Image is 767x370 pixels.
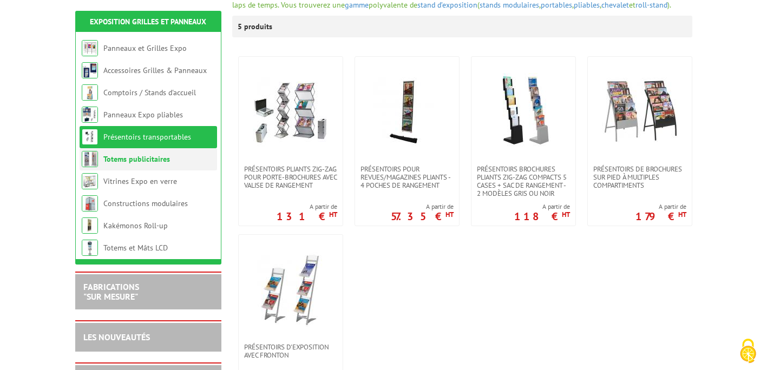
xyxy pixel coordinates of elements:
[602,73,678,149] img: Présentoirs de brochures sur pied à multiples compartiments
[244,165,337,189] span: Présentoirs pliants Zig-Zag pour porte-brochures avec valise de rangement
[103,88,196,97] a: Comptoirs / Stands d'accueil
[391,213,454,220] p: 57.35 €
[635,213,686,220] p: 179 €
[562,210,570,219] sup: HT
[514,213,570,220] p: 118 €
[253,251,329,327] img: Présentoirs d'exposition avec Fronton
[103,43,187,53] a: Panneaux et Grilles Expo
[103,176,177,186] a: Vitrines Expo en verre
[239,165,343,189] a: Présentoirs pliants Zig-Zag pour porte-brochures avec valise de rangement
[82,217,98,234] img: Kakémonos Roll-up
[369,73,445,149] img: Présentoirs pour revues/magazines pliants - 4 poches de rangement
[82,107,98,123] img: Panneaux Expo pliables
[735,338,762,365] img: Cookies (modal window)
[635,202,686,211] span: A partir de
[244,343,337,359] span: Présentoirs d'exposition avec Fronton
[82,40,98,56] img: Panneaux et Grilles Expo
[82,129,98,145] img: Présentoirs transportables
[82,151,98,167] img: Totems publicitaires
[514,202,570,211] span: A partir de
[103,132,191,142] a: Présentoirs transportables
[360,165,454,189] span: Présentoirs pour revues/magazines pliants - 4 poches de rangement
[477,165,570,197] span: Présentoirs brochures pliants Zig-Zag compacts 5 cases + sac de rangement - 2 Modèles Gris ou Noir
[103,221,168,230] a: Kakémonos Roll-up
[593,165,686,189] span: Présentoirs de brochures sur pied à multiples compartiments
[103,243,168,253] a: Totems et Mâts LCD
[238,16,278,37] p: 5 produits
[82,84,98,101] img: Comptoirs / Stands d'accueil
[103,154,170,164] a: Totems publicitaires
[471,165,575,197] a: Présentoirs brochures pliants Zig-Zag compacts 5 cases + sac de rangement - 2 Modèles Gris ou Noir
[277,202,337,211] span: A partir de
[83,281,139,302] a: FABRICATIONS"Sur Mesure"
[678,210,686,219] sup: HT
[90,17,206,27] a: Exposition Grilles et Panneaux
[729,333,767,370] button: Cookies (modal window)
[355,165,459,189] a: Présentoirs pour revues/magazines pliants - 4 poches de rangement
[253,73,329,149] img: Présentoirs pliants Zig-Zag pour porte-brochures avec valise de rangement
[83,332,150,342] a: LES NOUVEAUTÉS
[82,62,98,78] img: Accessoires Grilles & Panneaux
[103,199,188,208] a: Constructions modulaires
[445,210,454,219] sup: HT
[239,343,343,359] a: Présentoirs d'exposition avec Fronton
[588,165,692,189] a: Présentoirs de brochures sur pied à multiples compartiments
[82,173,98,189] img: Vitrines Expo en verre
[277,213,337,220] p: 131 €
[82,240,98,256] img: Totems et Mâts LCD
[391,202,454,211] span: A partir de
[329,210,337,219] sup: HT
[82,195,98,212] img: Constructions modulaires
[103,110,183,120] a: Panneaux Expo pliables
[103,65,207,75] a: Accessoires Grilles & Panneaux
[486,73,561,149] img: Présentoirs brochures pliants Zig-Zag compacts 5 cases + sac de rangement - 2 Modèles Gris ou Noir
